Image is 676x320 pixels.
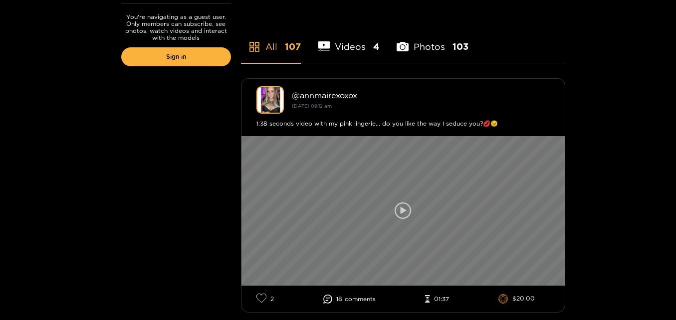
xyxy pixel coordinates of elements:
[292,91,550,100] div: @ annmairexoxox
[292,103,332,109] small: [DATE] 09:12 am
[318,18,380,63] li: Videos
[248,41,260,53] span: appstore
[397,18,468,63] li: Photos
[256,119,550,129] div: 1:38 seconds video with my pink lingerie... do you like the way I seduce you?💋😉
[425,295,449,303] li: 01:37
[452,40,468,53] span: 103
[256,86,284,114] img: annmairexoxox
[256,293,274,305] li: 2
[241,18,301,63] li: All
[121,47,231,66] a: Sign in
[345,296,376,303] span: comment s
[121,13,231,41] p: You're navigating as a guest user. Only members can subscribe, see photos, watch videos and inter...
[498,294,535,304] li: $20.00
[373,40,379,53] span: 4
[323,295,376,304] li: 18
[285,40,301,53] span: 107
